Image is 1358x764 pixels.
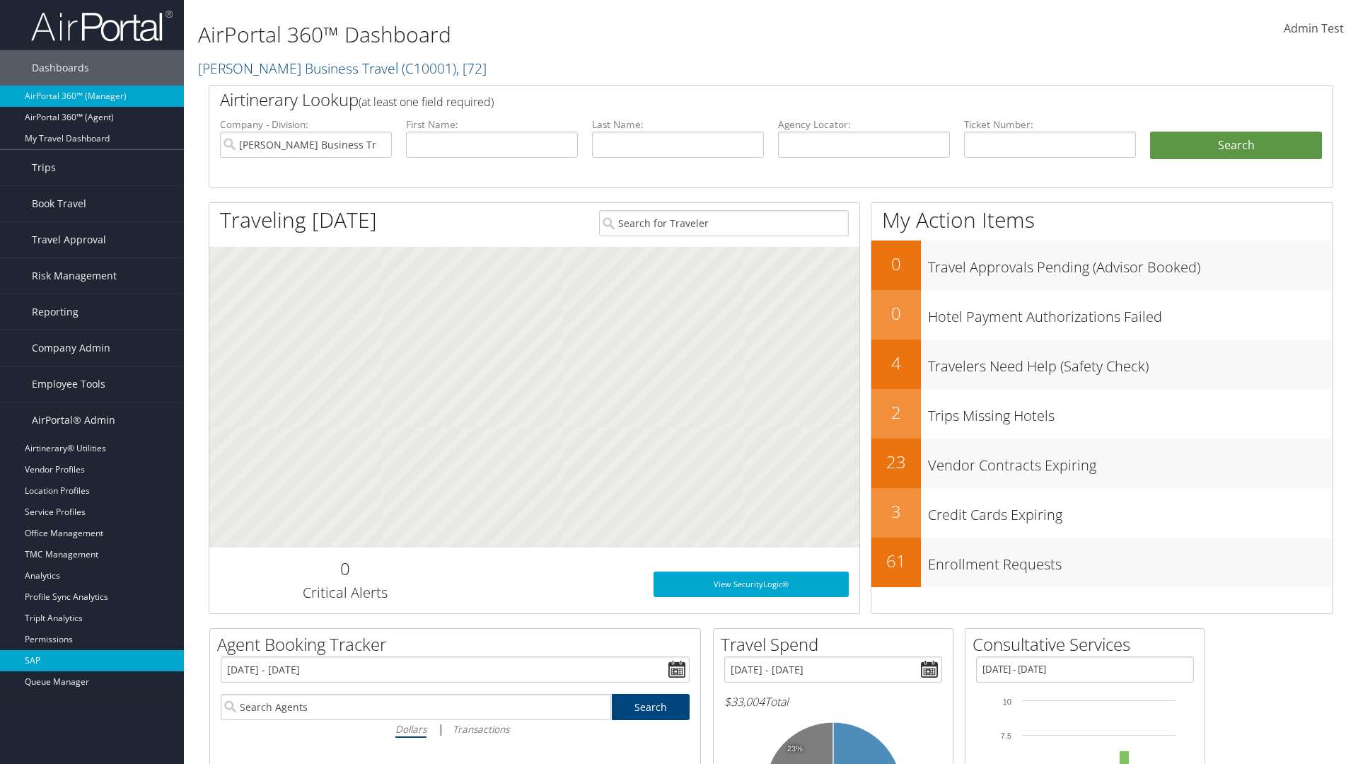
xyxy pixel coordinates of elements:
[456,59,487,78] span: , [ 72 ]
[221,694,611,720] input: Search Agents
[964,117,1136,132] label: Ticket Number:
[871,389,1333,439] a: 2Trips Missing Hotels
[787,745,803,753] tspan: 23%
[871,241,1333,290] a: 0Travel Approvals Pending (Advisor Booked)
[32,294,79,330] span: Reporting
[198,20,962,50] h1: AirPortal 360™ Dashboard
[402,59,456,78] span: ( C10001 )
[871,549,921,573] h2: 61
[871,252,921,276] h2: 0
[871,488,1333,538] a: 3Credit Cards Expiring
[973,632,1205,656] h2: Consultative Services
[871,301,921,325] h2: 0
[871,538,1333,587] a: 61Enrollment Requests
[778,117,950,132] label: Agency Locator:
[871,400,921,424] h2: 2
[724,694,765,710] span: $33,004
[928,548,1333,574] h3: Enrollment Requests
[871,450,921,474] h2: 23
[406,117,578,132] label: First Name:
[32,366,105,402] span: Employee Tools
[592,117,764,132] label: Last Name:
[871,499,921,523] h2: 3
[871,340,1333,389] a: 4Travelers Need Help (Safety Check)
[721,632,953,656] h2: Travel Spend
[32,186,86,221] span: Book Travel
[871,290,1333,340] a: 0Hotel Payment Authorizations Failed
[32,403,115,438] span: AirPortal® Admin
[453,722,509,736] i: Transactions
[928,250,1333,277] h3: Travel Approvals Pending (Advisor Booked)
[395,722,426,736] i: Dollars
[220,205,377,235] h1: Traveling [DATE]
[198,59,487,78] a: [PERSON_NAME] Business Travel
[32,222,106,257] span: Travel Approval
[612,694,690,720] a: Search
[220,583,470,603] h3: Critical Alerts
[32,150,56,185] span: Trips
[220,88,1229,112] h2: Airtinerary Lookup
[928,448,1333,475] h3: Vendor Contracts Expiring
[871,439,1333,488] a: 23Vendor Contracts Expiring
[928,399,1333,426] h3: Trips Missing Hotels
[217,632,700,656] h2: Agent Booking Tracker
[1003,698,1011,706] tspan: 10
[32,258,117,294] span: Risk Management
[32,50,89,86] span: Dashboards
[1284,21,1344,36] span: Admin Test
[1150,132,1322,160] button: Search
[221,720,690,738] div: |
[871,351,921,375] h2: 4
[654,572,849,597] a: View SecurityLogic®
[1284,7,1344,51] a: Admin Test
[32,330,110,366] span: Company Admin
[1001,731,1011,740] tspan: 7.5
[220,557,470,581] h2: 0
[220,117,392,132] label: Company - Division:
[871,205,1333,235] h1: My Action Items
[724,694,942,710] h6: Total
[928,349,1333,376] h3: Travelers Need Help (Safety Check)
[599,210,849,236] input: Search for Traveler
[31,9,173,42] img: airportal-logo.png
[928,300,1333,327] h3: Hotel Payment Authorizations Failed
[928,498,1333,525] h3: Credit Cards Expiring
[359,94,494,110] span: (at least one field required)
